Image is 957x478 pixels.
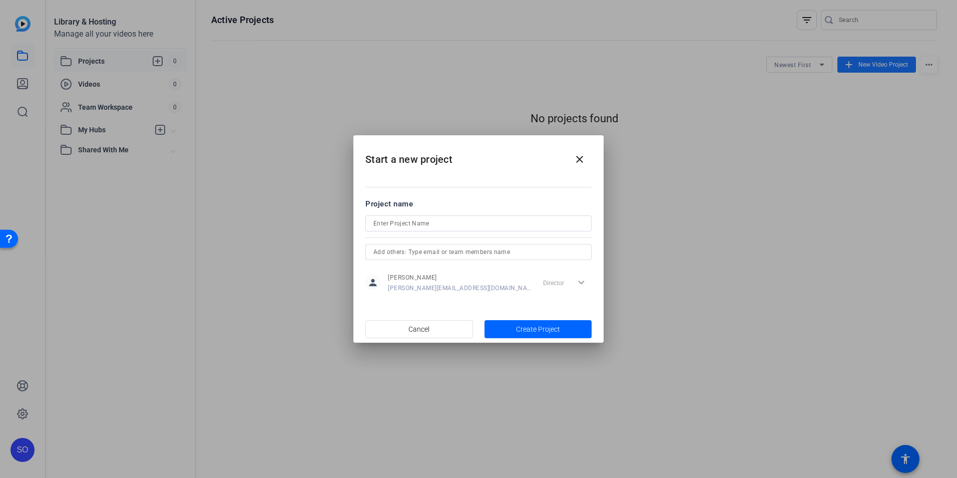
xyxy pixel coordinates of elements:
[353,135,604,176] h2: Start a new project
[388,274,532,282] span: [PERSON_NAME]
[516,324,560,335] span: Create Project
[574,153,586,165] mat-icon: close
[408,320,429,339] span: Cancel
[365,320,473,338] button: Cancel
[373,246,584,258] input: Add others: Type email or team members name
[373,217,584,229] input: Enter Project Name
[365,198,592,209] div: Project name
[388,284,532,292] span: [PERSON_NAME][EMAIL_ADDRESS][DOMAIN_NAME]
[485,320,592,338] button: Create Project
[365,275,380,290] mat-icon: person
